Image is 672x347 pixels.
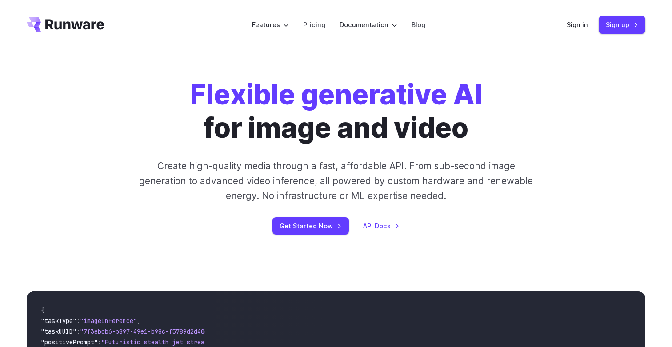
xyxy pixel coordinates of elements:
[137,317,140,325] span: ,
[41,338,98,346] span: "positivePrompt"
[252,20,289,30] label: Features
[41,327,76,335] span: "taskUUID"
[41,306,44,314] span: {
[76,327,80,335] span: :
[41,317,76,325] span: "taskType"
[303,20,325,30] a: Pricing
[272,217,349,235] a: Get Started Now
[340,20,397,30] label: Documentation
[567,20,588,30] a: Sign in
[363,221,400,231] a: API Docs
[190,78,482,144] h1: for image and video
[101,338,425,346] span: "Futuristic stealth jet streaking through a neon-lit cityscape with glowing purple exhaust"
[138,159,534,203] p: Create high-quality media through a fast, affordable API. From sub-second image generation to adv...
[80,327,215,335] span: "7f3ebcb6-b897-49e1-b98c-f5789d2d40d7"
[190,78,482,111] strong: Flexible generative AI
[98,338,101,346] span: :
[76,317,80,325] span: :
[599,16,645,33] a: Sign up
[27,17,104,32] a: Go to /
[80,317,137,325] span: "imageInference"
[412,20,425,30] a: Blog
